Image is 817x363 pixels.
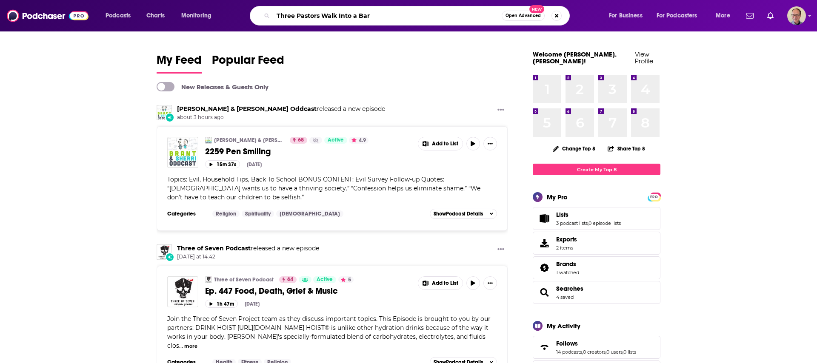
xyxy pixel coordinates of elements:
a: 0 creators [583,349,606,355]
button: Open AdvancedNew [502,11,545,21]
a: Searches [556,285,583,292]
a: Brands [536,262,553,274]
h3: released a new episode [177,105,385,113]
a: 0 lists [623,349,636,355]
span: about 3 hours ago [177,114,385,121]
a: 2259 Pen Smiling [205,146,412,157]
div: [DATE] [247,162,262,167]
button: Show More Button [483,137,497,150]
a: Follows [556,340,636,347]
button: open menu [603,9,653,23]
button: Share Top 8 [607,140,646,157]
button: 4.9 [349,137,369,144]
span: 64 [287,275,293,284]
button: Show profile menu [787,6,806,25]
span: New [529,5,545,13]
span: Show Podcast Details [434,211,483,217]
span: Podcasts [106,10,131,22]
span: Add to List [432,280,458,286]
a: Active [313,276,336,283]
a: Follows [536,341,553,353]
button: Show More Button [418,277,463,289]
button: open menu [100,9,142,23]
a: Brant & Sherri Oddcast [177,105,317,113]
input: Search podcasts, credits, & more... [273,9,502,23]
a: 1 watched [556,269,579,275]
div: My Pro [547,193,568,201]
img: Brant & Sherri Oddcast [157,105,172,120]
span: Exports [536,237,553,249]
a: 68 [290,137,307,144]
a: Charts [141,9,170,23]
img: User Profile [787,6,806,25]
div: New Episode [165,113,174,122]
a: Create My Top 8 [533,164,660,175]
span: Active [317,275,333,284]
img: Three of Seven Podcast [205,276,212,283]
a: Three of Seven Podcast [214,276,274,283]
div: My Activity [547,322,580,330]
a: 64 [279,276,297,283]
span: Logged in as tommy.lynch [787,6,806,25]
span: 68 [298,136,304,145]
a: Show notifications dropdown [743,9,757,23]
a: Searches [536,286,553,298]
div: [DATE] [245,301,260,307]
button: Show More Button [494,105,508,116]
button: 1h 47m [205,300,238,308]
button: open menu [710,9,741,23]
a: [DEMOGRAPHIC_DATA] [276,210,343,217]
button: Show More Button [418,137,463,150]
span: Ep. 447 Food, Death, Grief & Music [205,286,338,296]
button: Show More Button [494,244,508,255]
button: ShowPodcast Details [430,209,497,219]
span: Exports [556,235,577,243]
a: Active [324,137,347,144]
span: For Business [609,10,643,22]
button: open menu [651,9,710,23]
a: Spirituality [242,210,274,217]
a: 3 podcast lists [556,220,588,226]
span: Lists [556,211,568,218]
div: Search podcasts, credits, & more... [258,6,578,26]
h3: Categories [167,210,206,217]
span: Charts [146,10,165,22]
a: 14 podcasts [556,349,582,355]
span: Brands [556,260,576,268]
a: Brands [556,260,579,268]
h3: released a new episode [177,244,319,252]
a: Three of Seven Podcast [177,244,251,252]
button: open menu [175,9,223,23]
span: , [606,349,606,355]
span: [DATE] at 14:42 [177,253,319,261]
a: Lists [536,213,553,224]
span: ... [179,342,183,349]
span: Topics: Evil, Household Tips, Back To School BONUS CONTENT: Evil Survey Follow-up Quotes: “[DEMOG... [167,176,480,201]
span: My Feed [157,53,202,72]
a: PRO [649,193,659,200]
img: Three of Seven Podcast [157,244,172,260]
a: Welcome [PERSON_NAME].[PERSON_NAME]! [533,50,617,65]
button: more [184,343,197,350]
span: , [588,220,588,226]
span: Active [328,136,344,145]
span: 2 items [556,245,577,251]
a: Lists [556,211,621,218]
span: Add to List [432,141,458,147]
img: 2259 Pen Smiling [167,137,198,168]
span: Popular Feed [212,53,284,72]
a: Exports [533,232,660,255]
img: Brant & Sherri Oddcast [205,137,212,144]
a: [PERSON_NAME] & [PERSON_NAME] Oddcast [214,137,284,144]
img: Ep. 447 Food, Death, Grief & Music [167,276,198,307]
a: New Releases & Guests Only [157,82,269,91]
img: Podchaser - Follow, Share and Rate Podcasts [7,8,89,24]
